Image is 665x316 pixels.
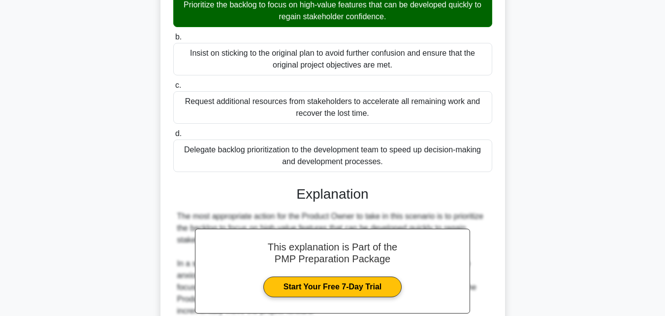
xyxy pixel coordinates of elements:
[173,140,492,172] div: Delegate backlog prioritization to the development team to speed up decision-making and developme...
[175,33,182,41] span: b.
[179,186,486,203] h3: Explanation
[173,91,492,124] div: Request additional resources from stakeholders to accelerate all remaining work and recover the l...
[173,43,492,75] div: Insist on sticking to the original plan to avoid further confusion and ensure that the original p...
[263,277,402,297] a: Start Your Free 7-Day Trial
[175,81,181,89] span: c.
[175,129,182,138] span: d.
